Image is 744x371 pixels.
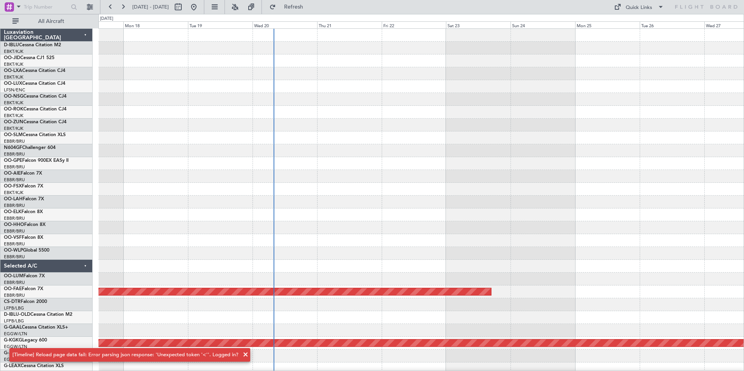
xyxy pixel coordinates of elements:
[4,68,65,73] a: OO-LXACessna Citation CJ4
[511,21,575,28] div: Sun 24
[4,292,25,298] a: EBBR/BRU
[4,248,49,253] a: OO-WLPGlobal 5500
[575,21,640,28] div: Mon 25
[4,305,24,311] a: LFPB/LBG
[4,222,24,227] span: OO-HHO
[4,274,23,278] span: OO-LUM
[4,133,23,137] span: OO-SLM
[4,81,65,86] a: OO-LUXCessna Citation CJ4
[4,43,61,47] a: D-IBLUCessna Citation M2
[4,312,72,317] a: D-IBLU-OLDCessna Citation M2
[4,145,56,150] a: N604GFChallenger 604
[4,56,54,60] a: OO-JIDCessna CJ1 525
[4,235,22,240] span: OO-VSF
[4,94,23,99] span: OO-NSG
[4,299,47,304] a: CS-DTRFalcon 2000
[24,1,68,13] input: Trip Number
[4,325,22,330] span: G-GAAL
[4,74,23,80] a: EBKT/KJK
[4,210,43,214] a: OO-ELKFalcon 8X
[4,56,20,60] span: OO-JID
[4,61,23,67] a: EBKT/KJK
[4,171,42,176] a: OO-AIEFalcon 7X
[4,338,22,343] span: G-KGKG
[4,215,25,221] a: EBBR/BRU
[4,197,23,201] span: OO-LAH
[640,21,704,28] div: Tue 26
[188,21,253,28] div: Tue 19
[382,21,446,28] div: Fri 22
[4,248,23,253] span: OO-WLP
[266,1,312,13] button: Refresh
[4,184,43,189] a: OO-FSXFalcon 7X
[12,351,239,359] div: [Timeline] Reload page data fail: Error parsing json response: 'Unexpected token '<''. Logged in?
[4,145,22,150] span: N604GF
[4,171,21,176] span: OO-AIE
[4,197,44,201] a: OO-LAHFalcon 7X
[4,158,22,163] span: OO-GPE
[4,280,25,285] a: EBBR/BRU
[4,203,25,208] a: EBBR/BRU
[4,254,25,260] a: EBBR/BRU
[4,43,19,47] span: D-IBLU
[4,81,22,86] span: OO-LUX
[4,87,25,93] a: LFSN/ENC
[4,235,43,240] a: OO-VSFFalcon 8X
[4,107,67,112] a: OO-ROKCessna Citation CJ4
[626,4,652,12] div: Quick Links
[4,287,43,291] a: OO-FAEFalcon 7X
[20,19,82,24] span: All Aircraft
[4,164,25,170] a: EBBR/BRU
[4,126,23,131] a: EBKT/KJK
[4,151,25,157] a: EBBR/BRU
[4,138,25,144] a: EBBR/BRU
[4,331,27,337] a: EGGW/LTN
[4,158,68,163] a: OO-GPEFalcon 900EX EASy II
[9,15,84,28] button: All Aircraft
[610,1,668,13] button: Quick Links
[4,113,23,119] a: EBKT/KJK
[277,4,310,10] span: Refresh
[4,120,23,124] span: OO-ZUN
[4,338,47,343] a: G-KGKGLegacy 600
[4,107,23,112] span: OO-ROK
[123,21,188,28] div: Mon 18
[4,133,66,137] a: OO-SLMCessna Citation XLS
[4,49,23,54] a: EBKT/KJK
[4,94,67,99] a: OO-NSGCessna Citation CJ4
[100,16,113,22] div: [DATE]
[4,287,22,291] span: OO-FAE
[4,312,30,317] span: D-IBLU-OLD
[4,274,45,278] a: OO-LUMFalcon 7X
[4,100,23,106] a: EBKT/KJK
[4,177,25,183] a: EBBR/BRU
[446,21,511,28] div: Sat 23
[4,222,46,227] a: OO-HHOFalcon 8X
[4,325,68,330] a: G-GAALCessna Citation XLS+
[4,228,25,234] a: EBBR/BRU
[4,210,21,214] span: OO-ELK
[4,184,22,189] span: OO-FSX
[317,21,382,28] div: Thu 21
[4,299,21,304] span: CS-DTR
[4,68,22,73] span: OO-LXA
[253,21,317,28] div: Wed 20
[4,241,25,247] a: EBBR/BRU
[4,318,24,324] a: LFPB/LBG
[132,3,169,10] span: [DATE] - [DATE]
[4,190,23,196] a: EBKT/KJK
[4,120,67,124] a: OO-ZUNCessna Citation CJ4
